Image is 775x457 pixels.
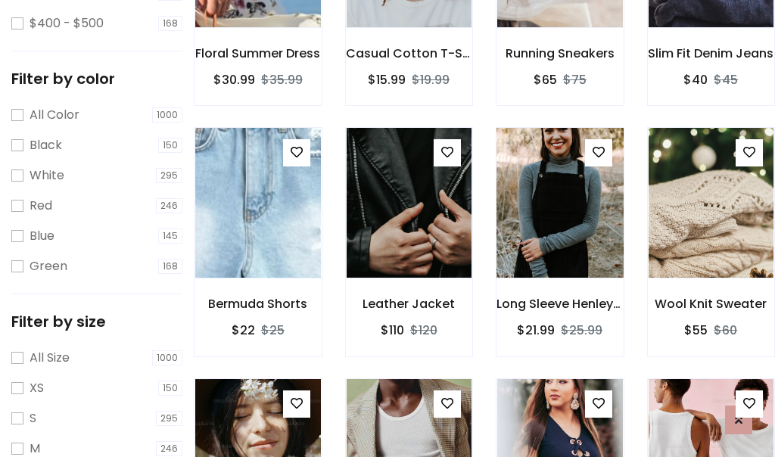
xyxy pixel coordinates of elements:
[195,46,322,61] h6: Floral Summer Dress
[158,138,182,153] span: 150
[561,322,602,339] del: $25.99
[11,70,182,88] h5: Filter by color
[30,197,52,215] label: Red
[381,323,404,337] h6: $110
[232,323,255,337] h6: $22
[412,71,450,89] del: $19.99
[30,166,64,185] label: White
[30,227,54,245] label: Blue
[714,71,738,89] del: $45
[11,312,182,331] h5: Filter by size
[517,323,555,337] h6: $21.99
[683,73,708,87] h6: $40
[195,297,322,311] h6: Bermuda Shorts
[30,14,104,33] label: $400 - $500
[714,322,737,339] del: $60
[30,136,62,154] label: Black
[30,257,67,275] label: Green
[496,297,624,311] h6: Long Sleeve Henley T-Shirt
[261,322,285,339] del: $25
[158,228,182,244] span: 145
[152,107,182,123] span: 1000
[156,411,182,426] span: 295
[152,350,182,365] span: 1000
[346,297,473,311] h6: Leather Jacket
[648,46,775,61] h6: Slim Fit Denim Jeans
[684,323,708,337] h6: $55
[158,259,182,274] span: 168
[30,106,79,124] label: All Color
[158,16,182,31] span: 168
[156,168,182,183] span: 295
[346,46,473,61] h6: Casual Cotton T-Shirt
[368,73,406,87] h6: $15.99
[156,198,182,213] span: 246
[30,379,44,397] label: XS
[261,71,303,89] del: $35.99
[563,71,587,89] del: $75
[496,46,624,61] h6: Running Sneakers
[213,73,255,87] h6: $30.99
[156,441,182,456] span: 246
[410,322,437,339] del: $120
[534,73,557,87] h6: $65
[158,381,182,396] span: 150
[30,409,36,427] label: S
[30,349,70,367] label: All Size
[648,297,775,311] h6: Wool Knit Sweater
